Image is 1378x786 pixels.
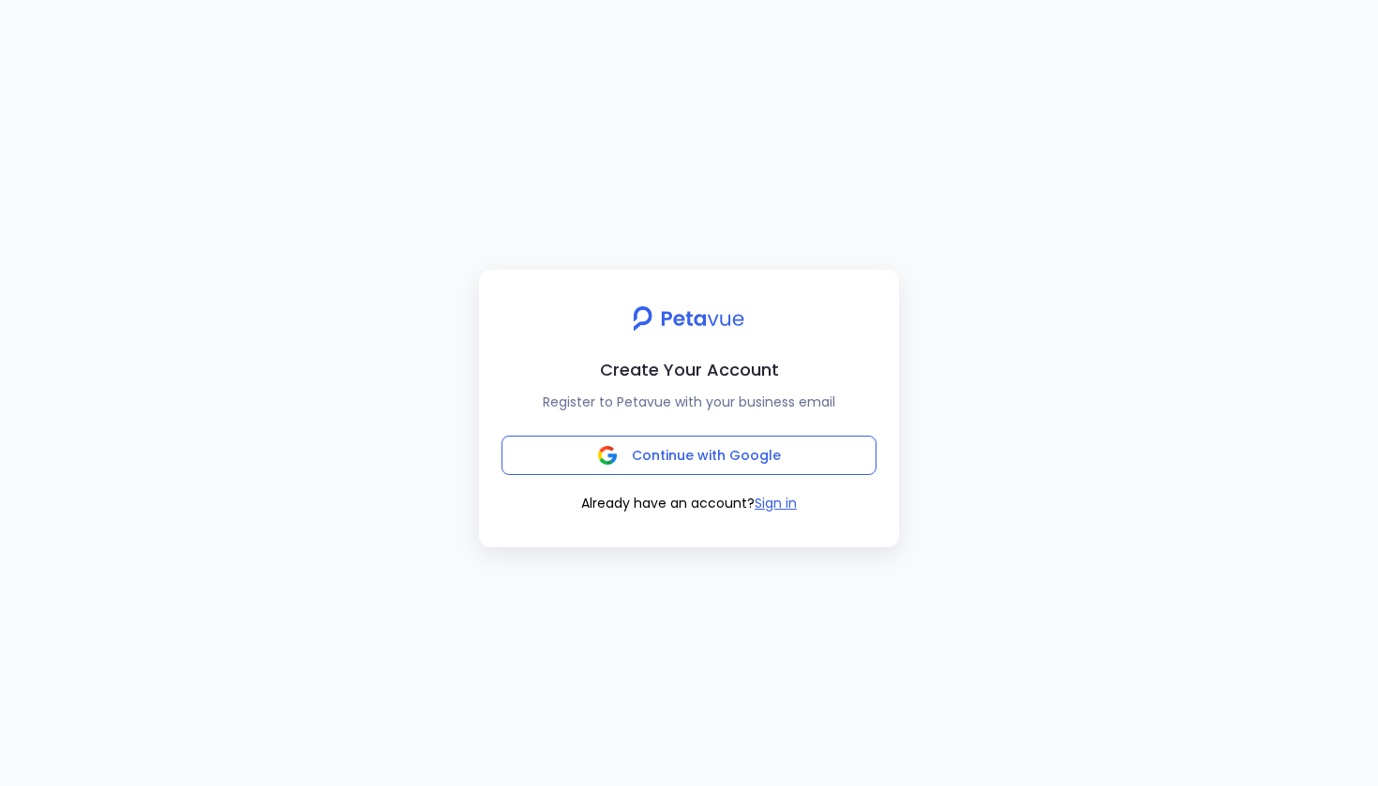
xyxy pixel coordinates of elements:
[755,494,797,513] button: Sign in
[632,446,781,465] span: Continue with Google
[581,494,755,512] span: Already have an account?
[494,356,884,383] h2: Create Your Account
[621,296,756,341] img: petavue logo
[494,391,884,413] p: Register to Petavue with your business email
[502,436,876,475] button: Continue with Google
